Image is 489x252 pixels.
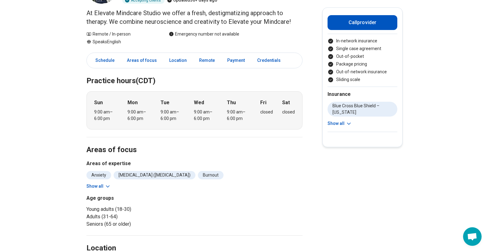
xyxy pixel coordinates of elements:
[127,109,151,122] div: 9:00 am – 6:00 pm
[165,54,190,67] a: Location
[86,61,303,86] h2: Practice hours (CDT)
[114,171,195,179] li: [MEDICAL_DATA] ([MEDICAL_DATA])
[260,99,266,106] strong: Fri
[328,102,397,117] li: Blue Cross Blue Shield – [US_STATE]
[86,220,192,228] li: Seniors (65 or older)
[86,171,111,179] li: Anxiety
[224,54,249,67] a: Payment
[328,45,397,52] li: Single case agreement
[88,54,118,67] a: Schedule
[123,54,161,67] a: Areas of focus
[86,39,157,45] div: Speaks English
[328,61,397,67] li: Package pricing
[161,109,184,122] div: 9:00 am – 6:00 pm
[94,99,103,106] strong: Sun
[328,38,397,44] li: In-network insurance
[86,9,303,26] p: At Elevate Mindcare Studio we offer a fresh, destigmatizing approach to therapy. We combine neuro...
[195,54,219,67] a: Remote
[86,206,192,213] li: Young adults (18-30)
[198,171,224,179] li: Burnout
[227,99,236,106] strong: Thu
[127,99,138,106] strong: Mon
[328,53,397,60] li: Out-of-pocket
[86,160,303,167] h3: Areas of expertise
[328,76,397,83] li: Sliding scale
[86,183,111,190] button: Show all
[463,227,482,246] div: Open chat
[86,31,157,37] div: Remote / In-person
[328,91,397,98] h2: Insurance
[253,54,288,67] a: Credentials
[328,38,397,83] ul: Payment options
[94,109,118,122] div: 9:00 am – 6:00 pm
[194,109,218,122] div: 9:00 am – 6:00 pm
[86,91,303,130] div: When does the program meet?
[328,69,397,75] li: Out-of-network insurance
[86,194,192,202] h3: Age groups
[282,109,295,115] div: closed
[227,109,251,122] div: 9:00 am – 6:00 pm
[169,31,239,37] div: Emergency number not available
[328,120,352,127] button: Show all
[86,130,303,155] h2: Areas of focus
[194,99,204,106] strong: Wed
[328,15,397,30] button: Callprovider
[86,213,192,220] li: Adults (31-64)
[161,99,169,106] strong: Tue
[260,109,273,115] div: closed
[282,99,290,106] strong: Sat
